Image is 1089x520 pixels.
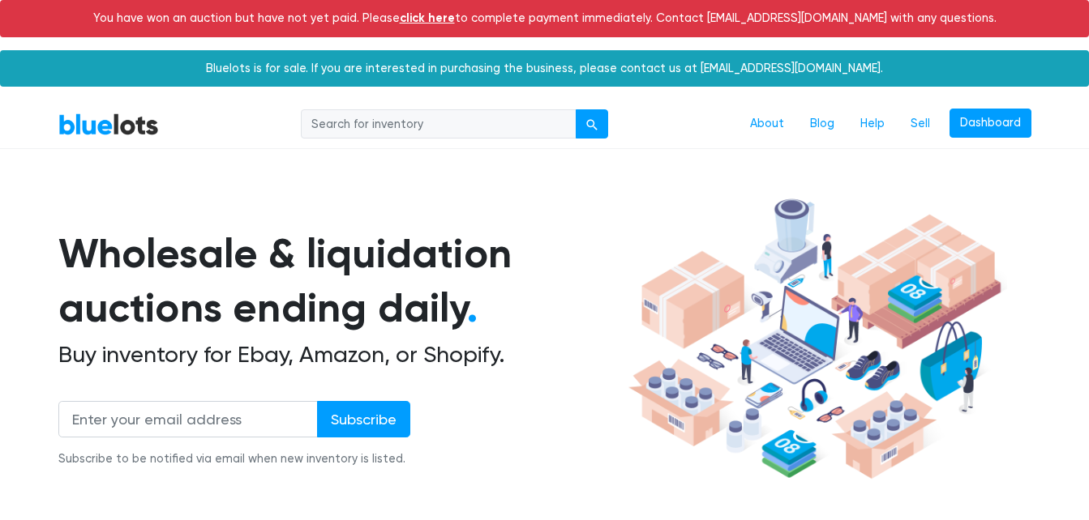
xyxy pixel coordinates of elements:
[847,109,898,139] a: Help
[58,227,623,335] h1: Wholesale & liquidation auctions ending daily
[950,109,1031,138] a: Dashboard
[400,11,455,25] a: click here
[737,109,797,139] a: About
[58,450,410,468] div: Subscribe to be notified via email when new inventory is listed.
[898,109,943,139] a: Sell
[58,113,159,136] a: BlueLots
[58,341,623,369] h2: Buy inventory for Ebay, Amazon, or Shopify.
[623,191,1007,486] img: hero-ee84e7d0318cb26816c560f6b4441b76977f77a177738b4e94f68c95b2b83dbb.png
[301,109,577,139] input: Search for inventory
[58,401,318,437] input: Enter your email address
[467,283,478,332] span: .
[797,109,847,139] a: Blog
[317,401,410,437] input: Subscribe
